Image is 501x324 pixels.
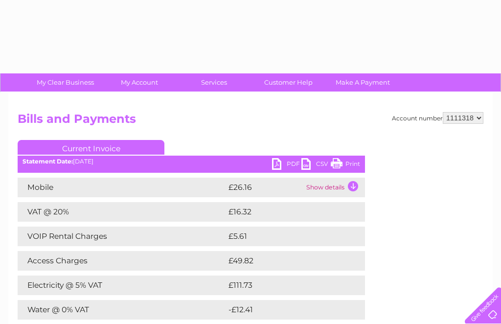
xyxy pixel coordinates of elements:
[18,300,226,320] td: Water @ 0% VAT
[226,300,345,320] td: -£12.41
[25,73,106,92] a: My Clear Business
[226,178,304,197] td: £26.16
[18,112,483,131] h2: Bills and Payments
[304,178,365,197] td: Show details
[301,158,331,172] a: CSV
[226,251,345,271] td: £49.82
[18,251,226,271] td: Access Charges
[18,178,226,197] td: Mobile
[99,73,180,92] a: My Account
[226,202,344,222] td: £16.32
[18,227,226,246] td: VOIP Rental Charges
[18,276,226,295] td: Electricity @ 5% VAT
[392,112,483,124] div: Account number
[174,73,254,92] a: Services
[272,158,301,172] a: PDF
[226,227,341,246] td: £5.61
[331,158,360,172] a: Print
[18,140,164,155] a: Current Invoice
[23,158,73,165] b: Statement Date:
[18,158,365,165] div: [DATE]
[18,202,226,222] td: VAT @ 20%
[248,73,329,92] a: Customer Help
[322,73,403,92] a: Make A Payment
[226,276,345,295] td: £111.73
